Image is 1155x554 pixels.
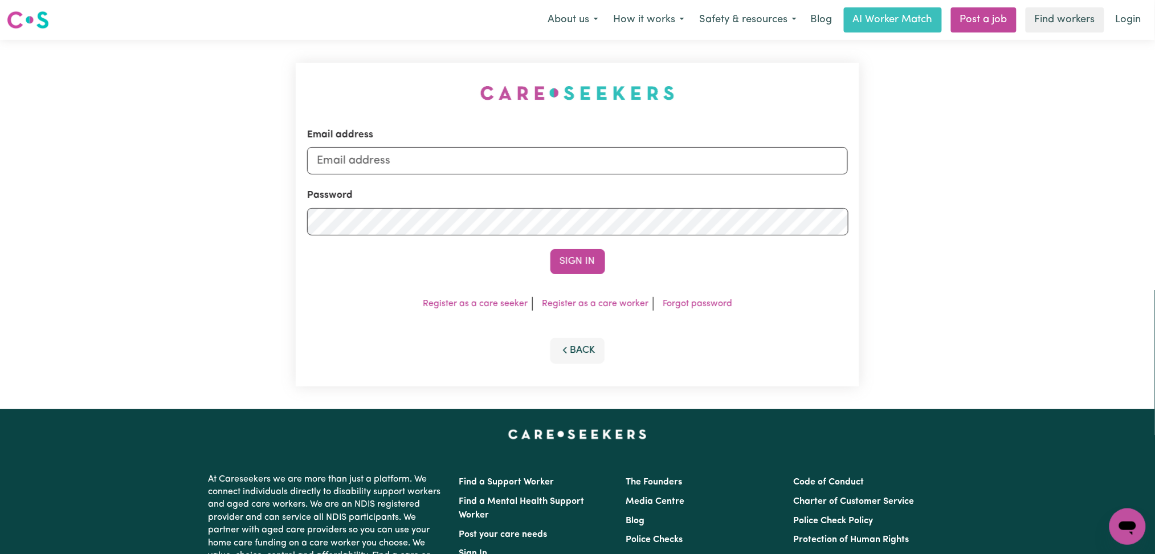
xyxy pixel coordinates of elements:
[793,497,914,506] a: Charter of Customer Service
[626,478,683,487] a: The Founders
[663,299,732,308] a: Forgot password
[550,338,605,363] button: Back
[459,478,554,487] a: Find a Support Worker
[1109,7,1148,32] a: Login
[626,535,683,544] a: Police Checks
[692,8,804,32] button: Safety & resources
[307,188,353,203] label: Password
[540,8,606,32] button: About us
[606,8,692,32] button: How it works
[793,478,864,487] a: Code of Conduct
[804,7,839,32] a: Blog
[550,249,605,274] button: Sign In
[307,147,848,174] input: Email address
[508,430,647,439] a: Careseekers home page
[626,497,685,506] a: Media Centre
[1109,508,1146,545] iframe: Button to launch messaging window
[459,530,548,539] a: Post your care needs
[7,10,49,30] img: Careseekers logo
[1026,7,1104,32] a: Find workers
[307,128,373,142] label: Email address
[542,299,648,308] a: Register as a care worker
[793,516,873,526] a: Police Check Policy
[793,535,909,544] a: Protection of Human Rights
[844,7,942,32] a: AI Worker Match
[7,7,49,33] a: Careseekers logo
[626,516,645,526] a: Blog
[951,7,1017,32] a: Post a job
[459,497,585,520] a: Find a Mental Health Support Worker
[423,299,528,308] a: Register as a care seeker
